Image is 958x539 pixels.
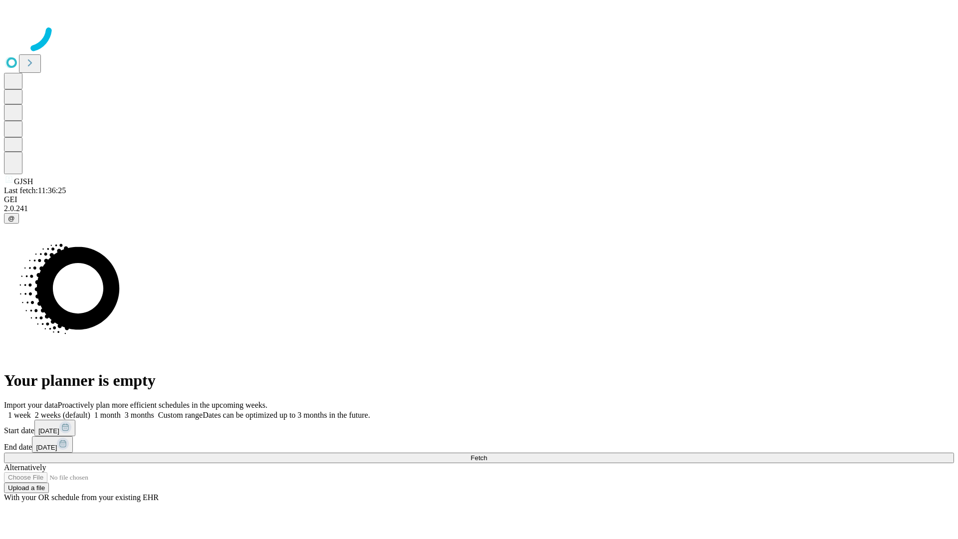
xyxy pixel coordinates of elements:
[4,195,954,204] div: GEI
[4,204,954,213] div: 2.0.241
[8,215,15,222] span: @
[203,411,370,419] span: Dates can be optimized up to 3 months in the future.
[8,411,31,419] span: 1 week
[32,436,73,453] button: [DATE]
[58,401,267,409] span: Proactively plan more efficient schedules in the upcoming weeks.
[158,411,203,419] span: Custom range
[14,177,33,186] span: GJSH
[4,401,58,409] span: Import your data
[4,420,954,436] div: Start date
[125,411,154,419] span: 3 months
[4,483,49,493] button: Upload a file
[94,411,121,419] span: 1 month
[4,453,954,463] button: Fetch
[4,436,954,453] div: End date
[4,371,954,390] h1: Your planner is empty
[34,420,75,436] button: [DATE]
[36,444,57,451] span: [DATE]
[4,463,46,472] span: Alternatively
[4,213,19,224] button: @
[4,186,66,195] span: Last fetch: 11:36:25
[4,493,159,502] span: With your OR schedule from your existing EHR
[38,427,59,435] span: [DATE]
[35,411,90,419] span: 2 weeks (default)
[471,454,487,462] span: Fetch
